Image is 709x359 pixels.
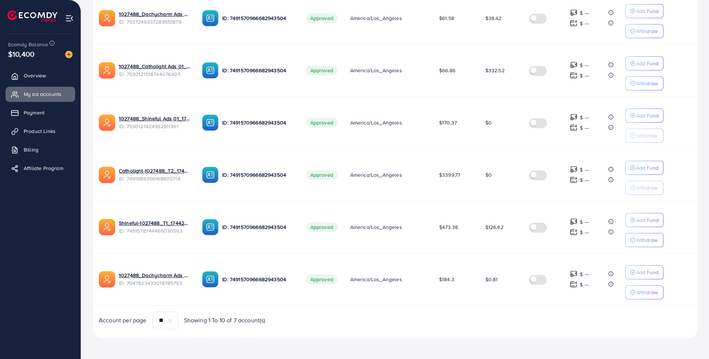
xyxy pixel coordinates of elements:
[439,171,460,179] span: $3399.77
[119,123,190,130] span: ID: 7530121424992911361
[625,109,663,123] button: Add Fund
[636,7,659,16] p: Add Fund
[625,213,663,227] button: Add Fund
[485,223,504,231] span: $126.62
[24,146,39,153] span: Billing
[306,118,338,127] span: Approved
[350,171,402,179] span: America/Los_Angeles
[625,24,663,38] button: Withdraw
[570,113,578,121] img: top-up amount
[119,10,190,18] a: 1027488_Dachycharm Ads 01_1754902045425
[485,14,502,22] span: $38.42
[636,131,658,140] p: Withdraw
[99,167,115,183] img: ic-ads-acc.e4c84228.svg
[580,19,589,28] p: $ ---
[202,62,218,79] img: ic-ba-acc.ded83a64.svg
[99,114,115,131] img: ic-ads-acc.e4c84228.svg
[580,123,589,132] p: $ ---
[6,124,75,139] a: Product Links
[580,280,589,289] p: $ ---
[65,14,74,23] img: menu
[306,13,338,23] span: Approved
[119,10,190,26] div: <span class='underline'>1027488_Dachycharm Ads 01_1754902045425</span></br>7537246337289551879
[24,72,46,79] span: Overview
[485,171,492,179] span: $0
[202,271,218,287] img: ic-ba-acc.ded83a64.svg
[636,111,659,120] p: Add Fund
[119,167,190,182] div: <span class='underline'>Catholight-1027488_T2_1744364174872</span></br>7491986356168605714
[6,105,75,120] a: Payment
[485,67,505,74] span: $332.52
[119,227,190,235] span: ID: 7491578744466030593
[570,72,578,79] img: top-up amount
[439,223,458,231] span: $473.38
[625,181,663,195] button: Withdraw
[119,115,190,130] div: <span class='underline'>1027488_Shineful Ads 01_1753243024523</span></br>7530121424992911361
[570,19,578,27] img: top-up amount
[570,176,578,184] img: top-up amount
[580,228,589,237] p: $ ---
[625,233,663,247] button: Withdraw
[570,9,578,17] img: top-up amount
[485,276,498,283] span: $0.81
[350,119,402,126] span: America/Los_Angeles
[570,280,578,288] img: top-up amount
[222,14,294,23] p: ID: 7491570966682943504
[222,118,294,127] p: ID: 7491570966682943504
[222,275,294,284] p: ID: 7491570966682943504
[119,175,190,182] span: ID: 7491986356168605714
[580,217,589,226] p: $ ---
[570,166,578,173] img: top-up amount
[99,10,115,26] img: ic-ads-acc.e4c84228.svg
[636,288,658,297] p: Withdraw
[8,49,34,59] span: $10,400
[202,114,218,131] img: ic-ba-acc.ded83a64.svg
[350,14,402,22] span: America/Los_Angeles
[570,228,578,236] img: top-up amount
[119,115,190,122] a: 1027488_Shineful Ads 01_1753243024523
[625,285,663,299] button: Withdraw
[119,219,190,227] a: Shineful-1027488_T1_1744269118157
[678,326,703,353] iframe: Chat
[24,109,44,116] span: Payment
[306,66,338,75] span: Approved
[99,316,147,325] span: Account per page
[580,176,589,185] p: $ ---
[636,216,659,225] p: Add Fund
[636,268,659,277] p: Add Fund
[99,271,115,287] img: ic-ads-acc.e4c84228.svg
[580,270,589,279] p: $ ---
[636,59,659,68] p: Add Fund
[570,61,578,69] img: top-up amount
[222,223,294,232] p: ID: 7491570966682943504
[119,272,190,279] a: 1027488_Dachycharm Ads 02
[8,41,48,48] span: Ecomdy Balance
[580,9,589,17] p: $ ---
[6,142,75,157] a: Billing
[65,51,73,58] img: image
[636,183,658,192] p: Withdraw
[202,219,218,235] img: ic-ba-acc.ded83a64.svg
[625,56,663,70] button: Add Fund
[580,61,589,70] p: $ ---
[306,275,338,284] span: Approved
[119,167,190,174] a: Catholight-1027488_T2_1744364174872
[439,14,454,22] span: $61.58
[350,276,402,283] span: America/Los_Angeles
[350,67,402,74] span: America/Los_Angeles
[570,124,578,132] img: top-up amount
[119,219,190,235] div: <span class='underline'>Shineful-1027488_T1_1744269118157</span></br>7491578744466030593
[119,18,190,26] span: ID: 7537246337289551879
[580,71,589,80] p: $ ---
[636,163,659,172] p: Add Fund
[119,272,190,287] div: <span class='underline'>1027488_Dachycharm Ads 02</span></br>7047823433018785793
[6,87,75,102] a: My ad accounts
[222,66,294,75] p: ID: 7491570966682943504
[580,113,589,122] p: $ ---
[439,119,457,126] span: $170.37
[7,10,57,22] img: logo
[636,27,658,36] p: Withdraw
[99,219,115,235] img: ic-ads-acc.e4c84228.svg
[625,129,663,143] button: Withdraw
